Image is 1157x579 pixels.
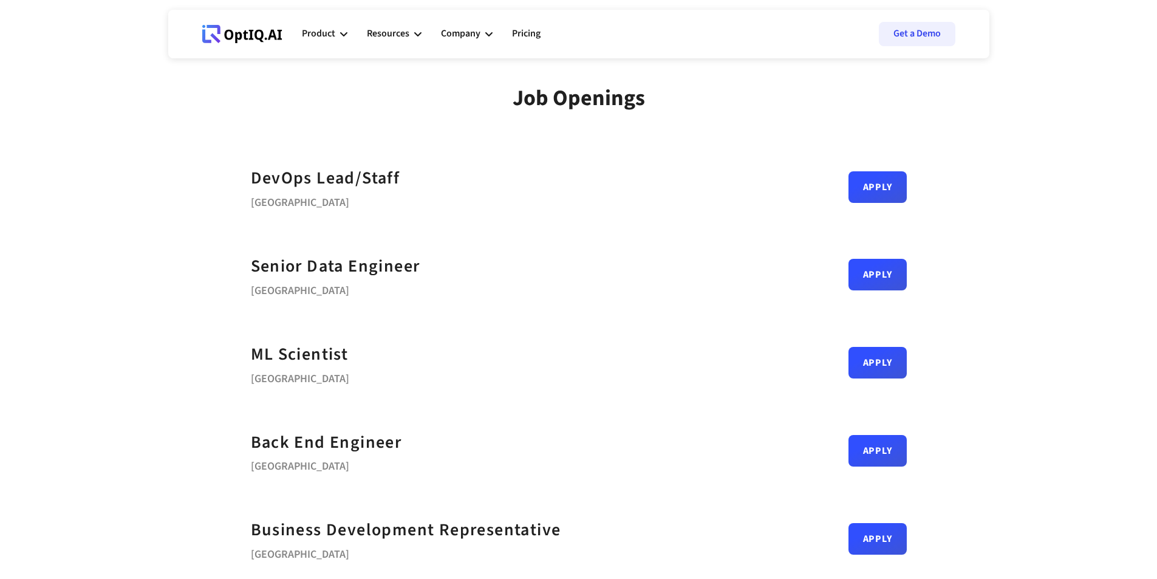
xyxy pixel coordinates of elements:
div: Company [441,16,493,52]
a: Apply [848,259,907,290]
a: Apply [848,171,907,203]
div: [GEOGRAPHIC_DATA] [251,456,402,473]
a: Back End Engineer [251,429,402,456]
a: Webflow Homepage [202,16,282,52]
div: Product [302,26,335,42]
div: Resources [367,16,422,52]
div: Company [441,26,480,42]
a: Get a Demo [879,22,955,46]
div: [GEOGRAPHIC_DATA] [251,368,349,385]
a: ML Scientist [251,341,349,368]
div: Product [302,16,347,52]
div: [GEOGRAPHIC_DATA] [251,280,420,297]
div: [GEOGRAPHIC_DATA] [251,192,400,209]
a: Senior Data Engineer [251,253,420,280]
div: Job Openings [513,85,645,111]
a: Business Development Representative [251,516,561,544]
a: DevOps Lead/Staff [251,165,400,192]
a: Pricing [512,16,541,52]
div: [GEOGRAPHIC_DATA] [251,544,561,561]
div: Resources [367,26,409,42]
a: Apply [848,347,907,379]
a: Apply [848,435,907,467]
a: Apply [848,523,907,555]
